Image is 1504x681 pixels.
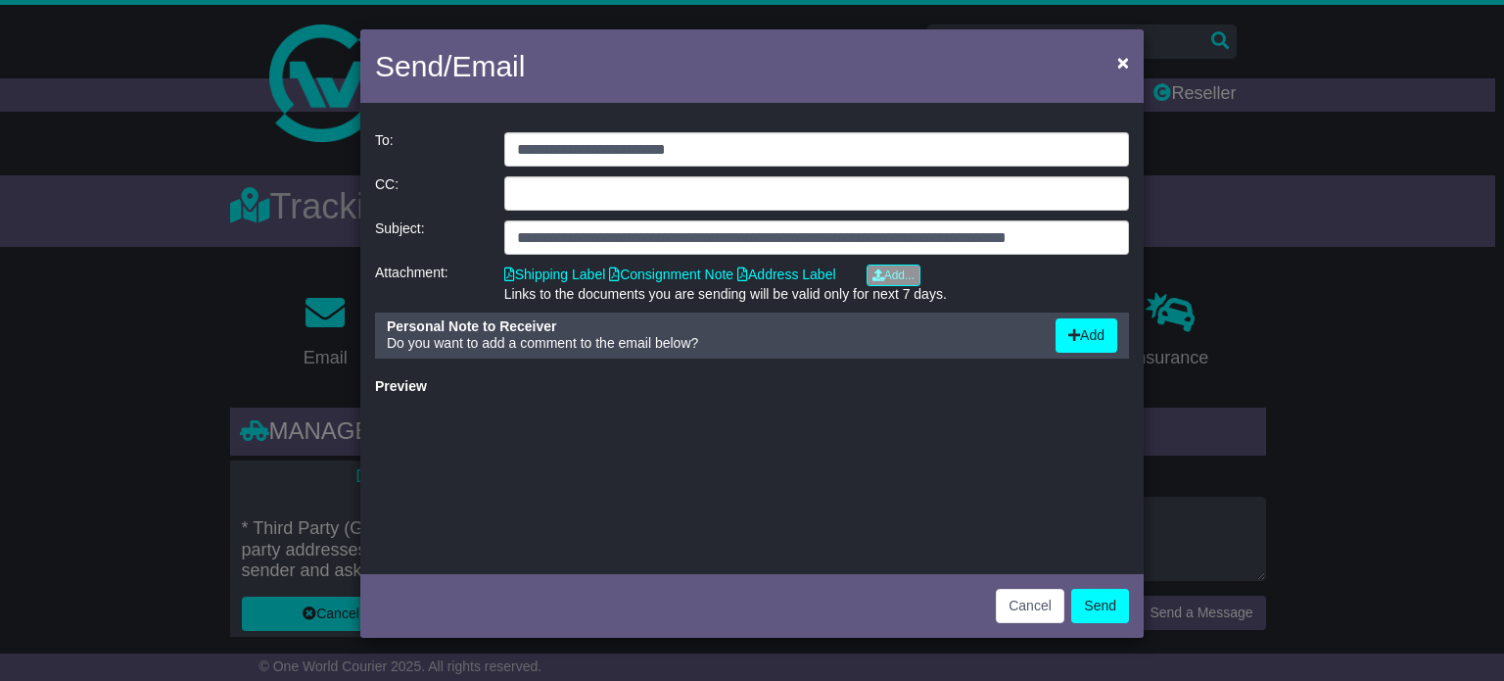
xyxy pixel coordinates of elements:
[737,267,836,282] a: Address Label
[365,132,494,167] div: To:
[365,220,494,255] div: Subject:
[1056,318,1117,353] button: Add
[387,318,1036,335] div: Personal Note to Receiver
[504,267,606,282] a: Shipping Label
[504,286,1129,303] div: Links to the documents you are sending will be valid only for next 7 days.
[365,265,494,303] div: Attachment:
[609,267,733,282] a: Consignment Note
[377,318,1046,353] div: Do you want to add a comment to the email below?
[996,589,1064,623] button: Cancel
[375,378,1129,395] div: Preview
[375,44,525,88] h4: Send/Email
[1117,51,1129,73] span: ×
[867,265,920,286] a: Add...
[1107,42,1139,82] button: Close
[1071,589,1129,623] button: Send
[365,176,494,211] div: CC:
